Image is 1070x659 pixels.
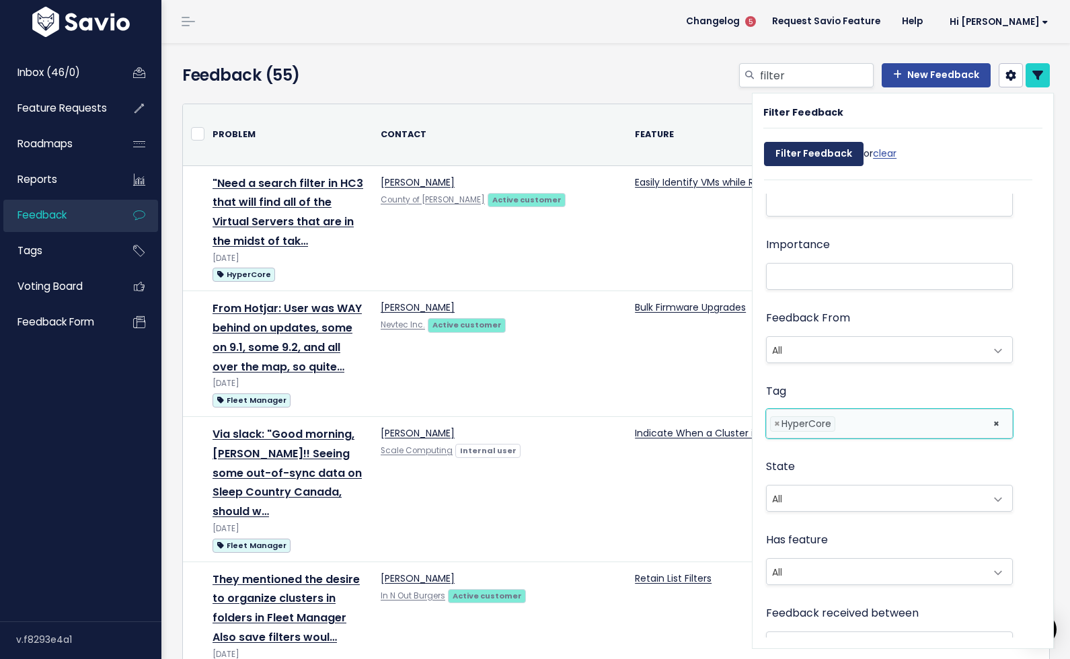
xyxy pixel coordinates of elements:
th: Feature [627,104,899,165]
h4: Feedback (55) [182,63,458,87]
a: New Feedback [882,63,991,87]
strong: Active customer [432,319,502,330]
span: All [767,337,985,362]
input: Search feedback... [759,63,874,87]
a: From Hotjar: User was WAY behind on updates, some on 9.1, some 9.2, and all over the map, so quite… [213,301,362,374]
a: In N Out Burgers [381,590,445,601]
strong: Active customer [453,590,522,601]
a: [PERSON_NAME] [381,301,455,314]
span: All [766,336,1013,363]
label: State [766,457,795,477]
th: Problem [204,104,373,165]
a: Feature Requests [3,93,112,124]
span: Fleet Manager [213,539,291,553]
div: [DATE] [213,522,365,536]
label: Has feature [766,531,828,550]
a: Hi [PERSON_NAME] [933,11,1059,32]
span: Voting Board [17,279,83,293]
span: All [766,485,1013,512]
a: Bulk Firmware Upgrades [635,301,746,314]
a: clear [873,147,896,160]
a: They mentioned the desire to organize clusters in folders in Fleet Manager Also save filters woul… [213,572,360,645]
a: Easily Identify VMs while Replicating a Snapshot [635,176,856,189]
label: Feedback From [766,309,850,328]
label: Importance [766,235,830,255]
label: Feedback received between [766,604,919,623]
span: Inbox (46/0) [17,65,80,79]
a: Active customer [448,588,526,602]
a: Help [891,11,933,32]
span: All [767,486,985,511]
a: Via slack: "Good morning, [PERSON_NAME]!! Seeing some out-of-sync data on Sleep Country Canada, s... [213,426,362,519]
strong: Active customer [492,194,562,205]
span: Reports [17,172,57,186]
a: Roadmaps [3,128,112,159]
a: Fleet Manager [213,537,291,553]
a: Feedback [3,200,112,231]
input: Filter Feedback [764,142,864,166]
a: County of [PERSON_NAME] [381,194,485,205]
a: [PERSON_NAME] [381,572,455,585]
span: Fleet Manager [213,393,291,408]
li: HyperCore [770,416,835,432]
label: Tag [766,382,786,401]
div: or [764,135,896,180]
span: Tags [17,243,42,258]
a: [PERSON_NAME] [381,426,455,440]
span: 5 [745,16,756,27]
span: Feature Requests [17,101,107,115]
a: HyperCore [213,266,275,282]
span: All [767,559,985,584]
a: Voting Board [3,271,112,302]
a: Scale Computing [381,445,453,456]
span: Hi [PERSON_NAME] [950,17,1048,27]
span: Roadmaps [17,137,73,151]
span: Feedback form [17,315,94,329]
a: Internal user [455,443,521,457]
a: Indicate When a Cluster is Shutdown vs. Disconnected [635,426,891,440]
a: Retain List Filters [635,572,712,585]
a: Request Savio Feature [761,11,891,32]
strong: Filter Feedback [763,106,843,119]
a: Active customer [428,317,506,331]
a: Feedback form [3,307,112,338]
a: "Need a search filter in HC3 that will find all of the Virtual Servers that are in the midst of tak… [213,176,363,249]
span: All [766,558,1013,585]
img: logo-white.9d6f32f41409.svg [29,7,133,37]
a: [PERSON_NAME] [381,176,455,189]
a: Inbox (46/0) [3,57,112,88]
a: Fleet Manager [213,391,291,408]
span: Changelog [686,17,740,26]
input: Choose dates [766,631,1013,658]
a: Reports [3,164,112,195]
a: Tags [3,235,112,266]
a: Nevtec Inc. [381,319,425,330]
span: × [993,410,1000,438]
strong: Internal user [460,445,517,456]
div: v.f8293e4a1 [16,622,161,657]
th: Contact [373,104,627,165]
span: HyperCore [213,268,275,282]
span: Feedback [17,208,67,222]
span: × [774,417,780,431]
div: [DATE] [213,377,365,391]
div: [DATE] [213,251,365,266]
a: Active customer [488,192,566,206]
